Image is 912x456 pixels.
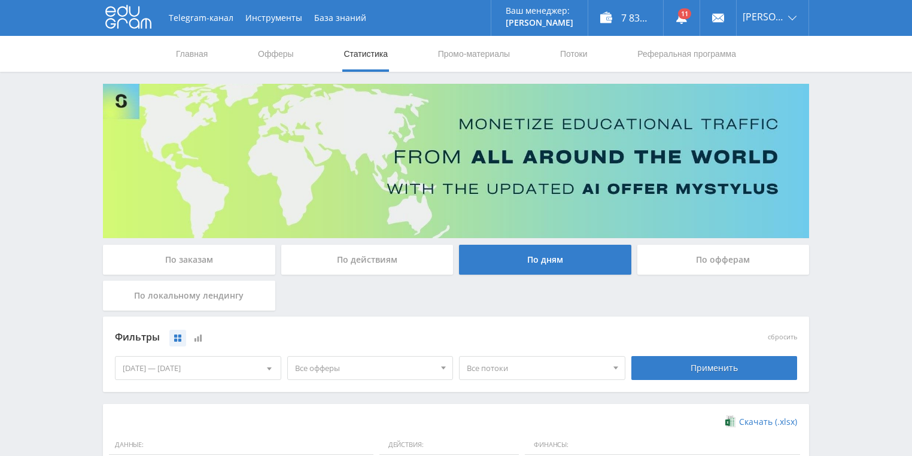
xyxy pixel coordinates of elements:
[175,36,209,72] a: Главная
[743,12,785,22] span: [PERSON_NAME]
[768,333,797,341] button: сбросить
[506,18,573,28] p: [PERSON_NAME]
[525,435,800,455] span: Финансы:
[437,36,511,72] a: Промо-материалы
[281,245,454,275] div: По действиям
[459,245,631,275] div: По дням
[506,6,573,16] p: Ваш менеджер:
[257,36,295,72] a: Офферы
[295,357,435,379] span: Все офферы
[109,435,373,455] span: Данные:
[103,281,275,311] div: По локальному лендингу
[725,416,797,428] a: Скачать (.xlsx)
[725,415,735,427] img: xlsx
[559,36,589,72] a: Потоки
[115,329,625,346] div: Фильтры
[379,435,519,455] span: Действия:
[739,417,797,427] span: Скачать (.xlsx)
[342,36,389,72] a: Статистика
[103,245,275,275] div: По заказам
[637,245,810,275] div: По офферам
[631,356,798,380] div: Применить
[467,357,607,379] span: Все потоки
[636,36,737,72] a: Реферальная программа
[115,357,281,379] div: [DATE] — [DATE]
[103,84,809,238] img: Banner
